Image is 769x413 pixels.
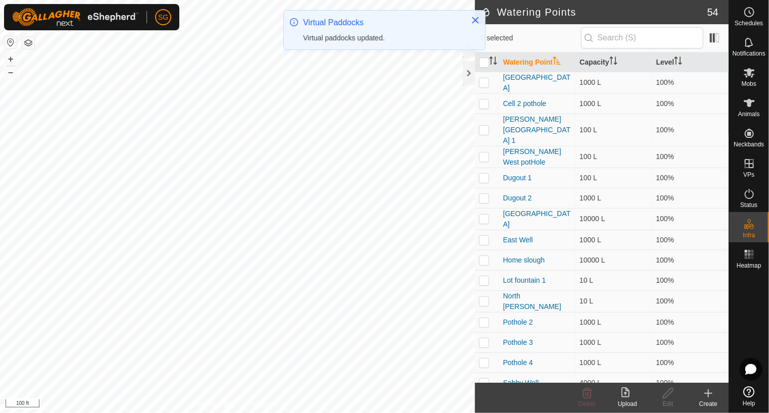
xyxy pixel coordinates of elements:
[735,20,763,26] span: Schedules
[158,12,168,23] span: SG
[656,255,725,266] div: 100%
[248,400,277,409] a: Contact Us
[198,400,235,409] a: Privacy Policy
[503,210,571,228] a: [GEOGRAPHIC_DATA]
[656,235,725,245] div: 100%
[707,5,718,20] span: 54
[575,93,652,114] td: 1000 L
[12,8,138,26] img: Gallagher Logo
[481,6,707,18] h2: Watering Points
[503,318,533,326] a: Pothole 2
[503,256,545,264] a: Home slough
[22,37,34,49] button: Map Layers
[656,317,725,328] div: 100%
[579,400,596,407] span: Delete
[656,337,725,348] div: 100%
[648,399,688,408] div: Edit
[503,236,533,244] a: East Well
[5,53,17,65] button: +
[581,27,703,48] input: Search (S)
[733,50,765,57] span: Notifications
[742,81,756,87] span: Mobs
[303,33,461,43] div: Virtual paddocks updated.
[575,168,652,188] td: 100 L
[5,66,17,78] button: –
[740,202,757,208] span: Status
[303,17,461,29] div: Virtual Paddocks
[688,399,729,408] div: Create
[656,193,725,203] div: 100%
[575,352,652,373] td: 1000 L
[743,172,754,178] span: VPs
[481,33,581,43] span: 0 selected
[734,141,764,147] span: Neckbands
[656,214,725,224] div: 100%
[737,263,761,269] span: Heatmap
[575,53,652,72] th: Capacity
[575,208,652,230] td: 10000 L
[575,250,652,270] td: 10000 L
[656,98,725,109] div: 100%
[656,357,725,368] div: 100%
[503,115,571,144] a: [PERSON_NAME][GEOGRAPHIC_DATA] 1
[575,373,652,393] td: 4000 L
[489,58,497,66] p-sorticon: Activate to sort
[656,296,725,306] div: 100%
[575,290,652,312] td: 10 L
[609,58,617,66] p-sorticon: Activate to sort
[575,114,652,146] td: 100 L
[656,151,725,162] div: 100%
[656,77,725,88] div: 100%
[575,188,652,208] td: 1000 L
[656,173,725,183] div: 100%
[468,13,483,27] button: Close
[729,382,769,410] a: Help
[503,99,547,108] a: Cell 2 pothole
[656,125,725,135] div: 100%
[656,378,725,388] div: 100%
[575,72,652,93] td: 1000 L
[553,58,561,66] p-sorticon: Activate to sort
[503,338,533,346] a: Pothole 3
[503,194,532,202] a: Dugout 2
[575,230,652,250] td: 1000 L
[503,379,539,387] a: Sabby Well
[503,276,546,284] a: Lot fountain 1
[503,73,571,92] a: [GEOGRAPHIC_DATA]
[575,146,652,168] td: 100 L
[575,270,652,290] td: 10 L
[503,358,533,367] a: Pothole 4
[503,292,561,311] a: North [PERSON_NAME]
[503,147,561,166] a: [PERSON_NAME] West potHole
[5,36,17,48] button: Reset Map
[499,53,575,72] th: Watering Point
[607,399,648,408] div: Upload
[575,312,652,332] td: 1000 L
[656,275,725,286] div: 100%
[738,111,760,117] span: Animals
[503,174,532,182] a: Dugout 1
[674,58,682,66] p-sorticon: Activate to sort
[652,53,729,72] th: Level
[575,332,652,352] td: 1000 L
[743,400,755,406] span: Help
[743,232,755,238] span: Infra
